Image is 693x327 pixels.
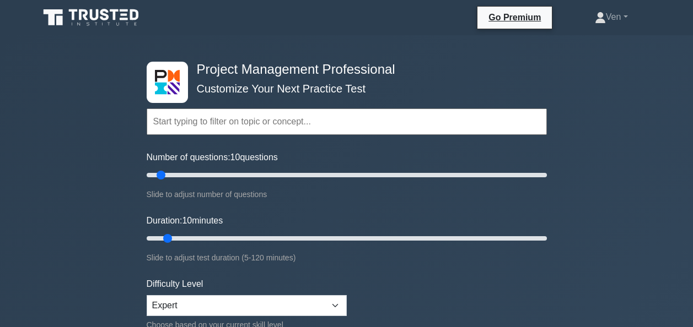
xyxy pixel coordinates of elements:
[147,214,223,227] label: Duration: minutes
[182,216,192,225] span: 10
[230,152,240,162] span: 10
[147,188,547,201] div: Slide to adjust number of questions
[147,277,203,291] label: Difficulty Level
[147,108,547,135] input: Start typing to filter on topic or concept...
[482,10,547,24] a: Go Premium
[192,62,493,78] h4: Project Management Professional
[147,251,547,264] div: Slide to adjust test duration (5-120 minutes)
[568,6,654,28] a: Ven
[147,151,278,164] label: Number of questions: questions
